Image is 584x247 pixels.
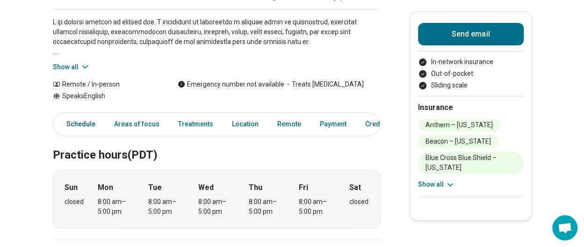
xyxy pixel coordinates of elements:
strong: Mon [98,182,113,193]
li: Anthem – [US_STATE] [418,119,500,131]
strong: Fri [299,182,308,193]
div: 8:00 am – 5:00 pm [198,197,234,217]
span: Treats [MEDICAL_DATA] [284,80,364,89]
strong: Sat [349,182,361,193]
div: Emergency number not available [178,80,284,89]
div: When does the program meet? [53,170,380,228]
div: Remote / In-person [53,80,159,89]
div: Speaks English [53,91,159,101]
div: 8:00 am – 5:00 pm [249,197,285,217]
strong: Thu [249,182,262,193]
a: Location [226,115,264,134]
strong: Sun [65,182,78,193]
li: In-network insurance [418,57,524,67]
div: closed [65,197,84,207]
div: closed [349,197,368,207]
a: Credentials [360,115,412,134]
li: Beacon – [US_STATE] [418,135,498,148]
li: Out-of-pocket [418,69,524,79]
a: Payment [314,115,352,134]
strong: Wed [198,182,214,193]
a: Remote [272,115,307,134]
ul: Payment options [418,57,524,90]
li: Sliding scale [418,80,524,90]
div: 8:00 am – 5:00 pm [299,197,335,217]
div: 8:00 am – 5:00 pm [148,197,184,217]
p: L ip dolorsi ametcon ad elitsed doe. T incididunt ut laboreetdo m aliquae admin ve quisnostrud, e... [53,17,380,57]
a: Treatments [173,115,219,134]
a: Areas of focus [108,115,165,134]
button: Show all [53,62,90,72]
div: Open chat [552,215,577,240]
div: 8:00 am – 5:00 pm [98,197,134,217]
h2: Practice hours (PDT) [53,125,380,163]
button: Send email [418,23,524,45]
a: Schedule [55,115,101,134]
h2: Insurance [418,102,524,113]
li: Blue Cross Blue Shield – [US_STATE] [418,152,524,174]
button: Show all [418,180,455,189]
strong: Tue [148,182,162,193]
